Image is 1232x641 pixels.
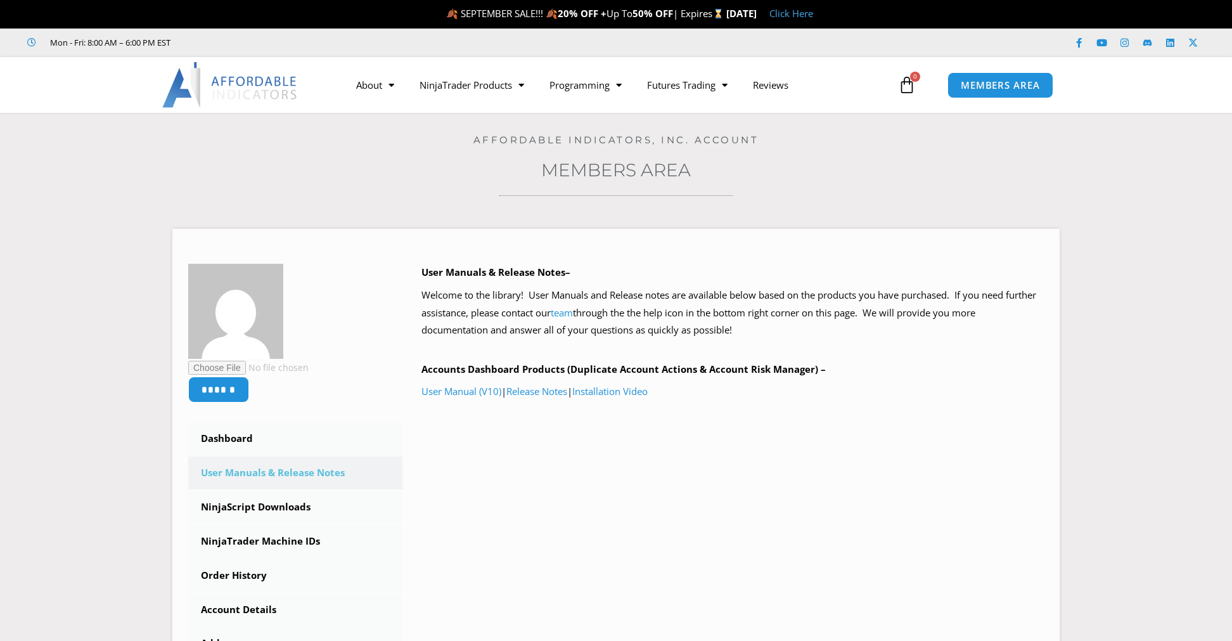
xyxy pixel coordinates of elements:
strong: 20% OFF + [558,7,606,20]
a: User Manual (V10) [421,385,501,398]
a: Members Area [541,159,691,181]
p: | | [421,383,1044,401]
img: 0f9cbed3e1304da38d6fa3b8c6a0ee6ec555c028aef74450e444112f312f15a2 [188,264,283,359]
b: User Manuals & Release Notes– [421,266,570,278]
a: NinjaTrader Machine IDs [188,525,402,558]
strong: [DATE] [726,7,757,20]
a: MEMBERS AREA [947,72,1053,98]
nav: Menu [343,70,895,100]
p: Welcome to the library! User Manuals and Release notes are available below based on the products ... [421,287,1044,340]
a: Click Here [769,7,813,20]
span: Mon - Fri: 8:00 AM – 6:00 PM EST [47,35,170,50]
b: Accounts Dashboard Products (Duplicate Account Actions & Account Risk Manager) – [421,363,826,375]
a: Futures Trading [634,70,740,100]
a: Reviews [740,70,801,100]
span: 🍂 SEPTEMBER SALE!!! 🍂 Up To | Expires [446,7,726,20]
img: ⌛ [714,9,723,18]
iframe: Customer reviews powered by Trustpilot [188,36,378,49]
a: About [343,70,407,100]
a: NinjaTrader Products [407,70,537,100]
span: 0 [910,72,920,82]
a: Account Details [188,593,402,626]
a: Release Notes [506,385,567,398]
a: User Manuals & Release Notes [188,456,402,489]
a: Programming [537,70,634,100]
a: 0 [879,67,935,103]
img: LogoAI | Affordable Indicators – NinjaTrader [162,62,298,108]
a: team [551,306,573,319]
strong: 50% OFF [632,7,673,20]
a: Dashboard [188,422,402,455]
span: MEMBERS AREA [961,81,1040,90]
a: Installation Video [572,385,648,398]
a: Order History [188,559,402,592]
a: Affordable Indicators, Inc. Account [473,134,759,146]
a: NinjaScript Downloads [188,491,402,524]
